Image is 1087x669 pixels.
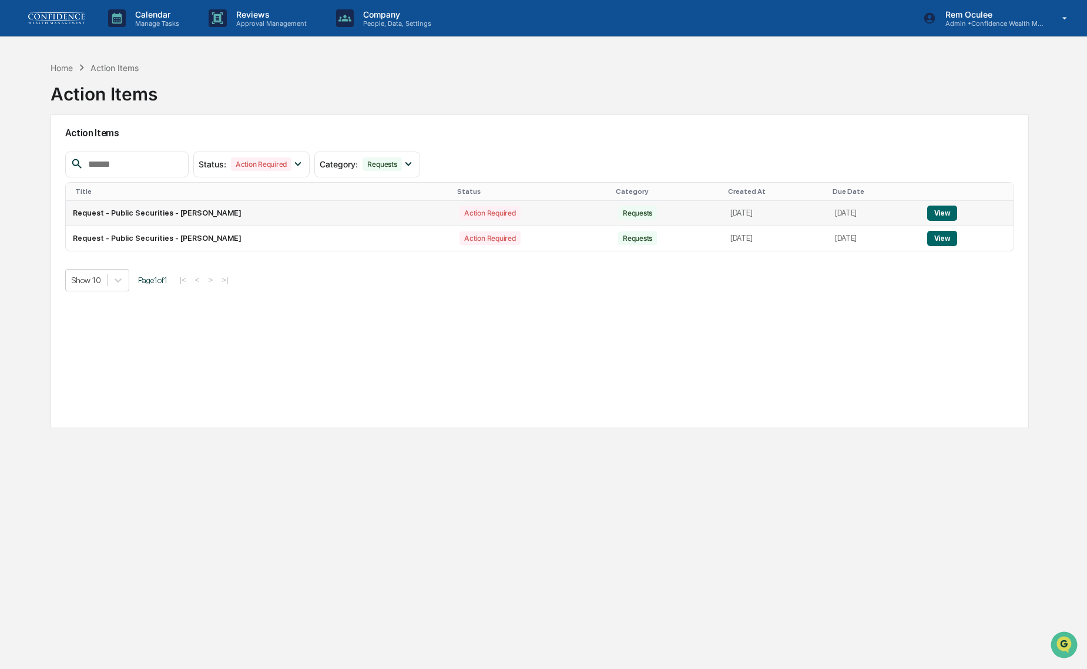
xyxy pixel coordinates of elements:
div: Status [457,187,606,196]
p: Reviews [227,9,313,19]
div: Created At [728,187,823,196]
iframe: Open customer support [1049,630,1081,662]
button: View [927,206,957,221]
span: Page 1 of 1 [138,275,167,285]
button: > [205,275,217,285]
a: 🔎Data Lookup [7,166,79,187]
div: 🖐️ [12,149,21,159]
p: Approval Management [227,19,313,28]
span: Attestations [97,148,146,160]
div: Action Required [231,157,291,171]
td: Request - Public Securities - [PERSON_NAME] [66,201,453,226]
div: Requests [618,231,657,245]
div: Start new chat [40,90,193,102]
p: Calendar [126,9,185,19]
a: View [927,234,957,243]
a: Powered byPylon [83,199,142,208]
a: View [927,209,957,217]
p: People, Data, Settings [354,19,437,28]
button: Start new chat [200,93,214,107]
td: Request - Public Securities - [PERSON_NAME] [66,226,453,251]
div: Requests [618,206,657,220]
div: Title [75,187,448,196]
td: [DATE] [828,201,920,226]
td: [DATE] [723,201,828,226]
span: Category : [320,159,358,169]
div: Due Date [833,187,915,196]
td: [DATE] [723,226,828,251]
p: Manage Tasks [126,19,185,28]
h2: Action Items [65,127,1014,139]
td: [DATE] [828,226,920,251]
p: Admin • Confidence Wealth Management [936,19,1045,28]
img: logo [28,12,85,24]
div: Action Required [459,231,520,245]
a: 🗄️Attestations [80,143,150,164]
button: < [192,275,203,285]
div: Home [51,63,73,73]
button: >| [218,275,232,285]
p: How can we help? [12,25,214,43]
div: 🗄️ [85,149,95,159]
img: 1746055101610-c473b297-6a78-478c-a979-82029cc54cd1 [12,90,33,111]
div: Action Required [459,206,520,220]
div: Requests [363,157,401,171]
p: Company [354,9,437,19]
span: Preclearance [24,148,76,160]
div: 🔎 [12,172,21,181]
div: Action Items [51,74,157,105]
button: |< [176,275,190,285]
span: Status : [199,159,226,169]
p: Rem Oculee [936,9,1045,19]
a: 🖐️Preclearance [7,143,80,164]
span: Pylon [117,199,142,208]
div: Category [616,187,719,196]
div: Action Items [90,63,139,73]
button: View [927,231,957,246]
span: Data Lookup [24,170,74,182]
div: We're available if you need us! [40,102,149,111]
